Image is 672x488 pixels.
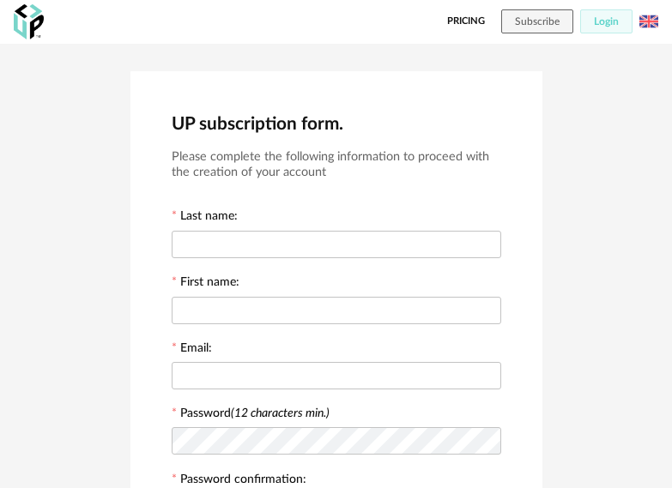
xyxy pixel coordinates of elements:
label: First name: [172,276,239,292]
a: Pricing [447,9,485,33]
label: Email: [172,342,212,358]
button: Login [580,9,633,33]
label: Password [180,407,330,419]
img: OXP [14,4,44,39]
span: Login [594,16,619,27]
h3: Please complete the following information to proceed with the creation of your account [172,149,501,181]
img: us [639,12,658,31]
label: Last name: [172,210,238,226]
h2: UP subscription form. [172,112,501,136]
button: Subscribe [501,9,573,33]
span: Subscribe [515,16,560,27]
i: (12 characters min.) [231,407,330,419]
